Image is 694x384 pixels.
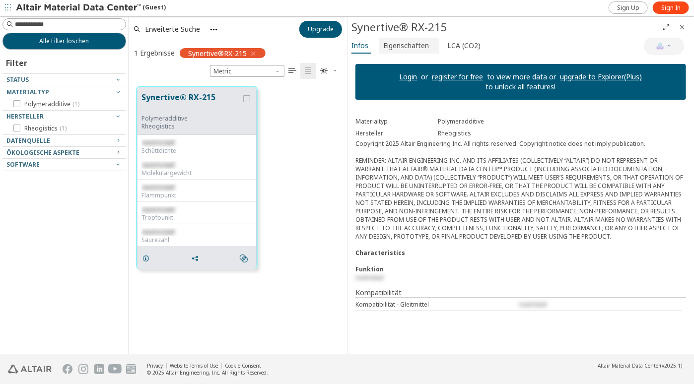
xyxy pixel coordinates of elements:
div: (Guest) [16,3,166,13]
a: Privacy [147,362,163,369]
span: restricted [141,228,174,236]
button: Status [2,74,126,86]
span: Altair Material Data Center [598,362,660,369]
div: (v2025.1) [598,362,682,369]
button: Tile View [300,63,316,79]
button: Full Screen [658,19,674,35]
div: Funktion [355,265,686,273]
span: restricted [355,273,383,282]
button: Details [138,249,158,268]
p: to unlock all features! [482,82,560,92]
button: Ökologische Aspekte [2,147,126,159]
span: restricted [141,183,174,192]
div: Tropfpunkt [141,214,252,222]
div: Flammpunkt [141,192,252,199]
button: Upgrade [299,21,342,38]
span: Ökologische Aspekte [6,148,79,157]
span: Eigenschaften [383,38,429,54]
p: Rheogistics [141,123,241,130]
span: Polymeradditive [24,100,79,108]
i:  [320,67,328,75]
p: to view more data or [484,72,560,82]
div: Polymeradditive [141,115,241,123]
span: ( 1 ) [72,100,79,108]
a: Cookie Consent [225,362,261,369]
div: Molekulargewicht [141,169,252,177]
div: Kompatibilität [355,288,686,298]
a: Sign In [653,1,689,14]
span: Status [6,75,29,84]
a: register for free [432,72,484,81]
a: Login [400,72,417,81]
span: Infos [351,38,368,54]
div: Materialtyp [355,118,438,126]
span: Software [6,160,40,169]
div: Filter [2,50,32,73]
button: Similar search [235,249,256,268]
div: Copyright 2025 Altair Engineering Inc. All rights reserved. Copyright notice does not imply publi... [355,139,686,241]
button: Datenquelle [2,135,126,147]
img: Altair Engineering [8,365,52,374]
div: Säurezahl [141,236,252,244]
span: LCA (CO2) [447,38,481,54]
span: restricted [141,205,174,214]
button: Software [2,159,126,171]
button: AI Copilot [644,38,684,55]
div: Rheogistics [438,129,687,137]
div: grid [129,79,347,354]
div: Unit System [210,65,284,77]
span: Metric [210,65,284,77]
button: Materialtyp [2,86,126,98]
a: Sign Up [609,1,648,14]
button: Close [674,19,690,35]
span: Rheogistics [24,125,67,132]
span: restricted [519,300,547,309]
i:  [240,255,248,262]
i:  [304,67,312,75]
div: © 2025 Altair Engineering, Inc. All Rights Reserved. [147,369,268,376]
span: Sign Up [617,4,639,12]
div: Characteristics [355,249,686,257]
span: Alle Filter löschen [40,37,89,45]
span: Upgrade [308,25,334,33]
div: Hersteller [355,129,438,137]
button: Hersteller [2,111,126,123]
span: Hersteller [6,112,44,121]
span: Erweiterte Suche [145,26,200,33]
span: ( 1 ) [60,124,67,132]
button: Synertive® RX-215 [141,91,241,115]
span: Sign In [661,4,681,12]
button: Table View [284,63,300,79]
span: Synertive®RX-215 [188,49,247,58]
span: Materialtyp [6,88,49,96]
span: restricted [141,161,174,169]
div: Kompatibilität - Gleitmittel [355,300,519,309]
div: Schüttdichte [141,147,252,155]
img: Altair Material Data Center [16,3,142,13]
div: Polymeradditive [438,118,687,126]
span: Datenquelle [6,136,50,145]
a: upgrade to Explorer(Plus) [560,72,642,81]
span: restricted [141,138,174,147]
button: Alle Filter löschen [2,33,126,50]
div: 1 Ergebnisse [134,48,175,58]
a: Website Terms of Use [170,362,218,369]
button: Theme [316,63,342,79]
p: or [417,72,432,82]
button: Share [187,249,208,268]
div: Synertive® RX-215 [351,19,658,35]
i:  [288,67,296,75]
img: AI Copilot [656,42,664,50]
